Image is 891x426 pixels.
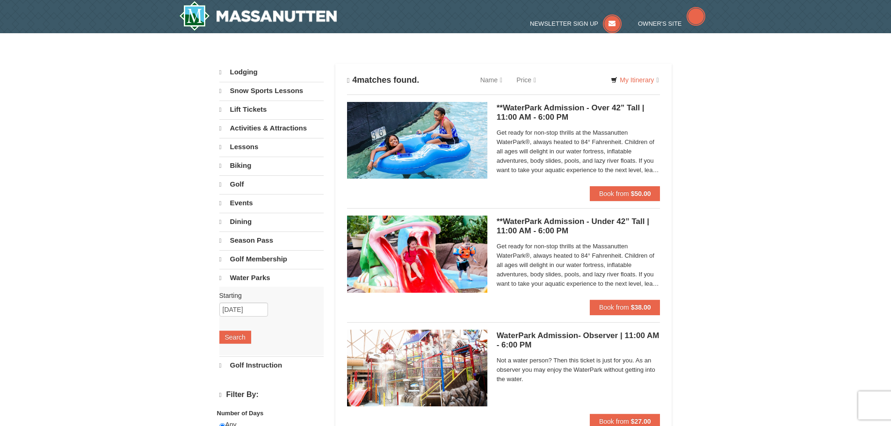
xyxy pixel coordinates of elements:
span: Not a water person? Then this ticket is just for you. As an observer you may enjoy the WaterPark ... [497,356,660,384]
span: Book from [599,303,629,311]
img: 6619917-726-5d57f225.jpg [347,102,487,179]
button: Search [219,331,251,344]
a: Golf Membership [219,250,324,268]
a: Dining [219,213,324,231]
strong: Price: (USD $) [219,407,260,414]
h5: WaterPark Admission- Observer | 11:00 AM - 6:00 PM [497,331,660,350]
img: Massanutten Resort Logo [179,1,337,31]
a: Lift Tickets [219,101,324,118]
label: Starting [219,291,317,300]
a: Massanutten Resort [179,1,337,31]
span: Owner's Site [638,20,682,27]
a: Water Parks [219,269,324,287]
strong: $27.00 [631,418,651,425]
span: Book from [599,418,629,425]
strong: Number of Days [217,410,264,417]
a: My Itinerary [605,73,665,87]
img: 6619917-738-d4d758dd.jpg [347,216,487,292]
button: Book from $38.00 [590,300,660,315]
a: Activities & Attractions [219,119,324,137]
a: Price [509,71,543,89]
h4: Filter By: [219,390,324,399]
span: Book from [599,190,629,197]
span: Get ready for non-stop thrills at the Massanutten WaterPark®, always heated to 84° Fahrenheit. Ch... [497,242,660,289]
strong: $50.00 [631,190,651,197]
button: Book from $50.00 [590,186,660,201]
h5: **WaterPark Admission - Over 42” Tall | 11:00 AM - 6:00 PM [497,103,660,122]
h5: **WaterPark Admission - Under 42” Tall | 11:00 AM - 6:00 PM [497,217,660,236]
a: Newsletter Sign Up [530,20,622,27]
strong: $38.00 [631,303,651,311]
a: Snow Sports Lessons [219,82,324,100]
a: Name [473,71,509,89]
a: Biking [219,157,324,174]
a: Golf [219,175,324,193]
a: Season Pass [219,231,324,249]
span: Get ready for non-stop thrills at the Massanutten WaterPark®, always heated to 84° Fahrenheit. Ch... [497,128,660,175]
img: 6619917-744-d8335919.jpg [347,330,487,406]
a: Events [219,194,324,212]
a: Owner's Site [638,20,705,27]
span: Newsletter Sign Up [530,20,598,27]
a: Golf Instruction [219,356,324,374]
a: Lodging [219,64,324,81]
a: Lessons [219,138,324,156]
